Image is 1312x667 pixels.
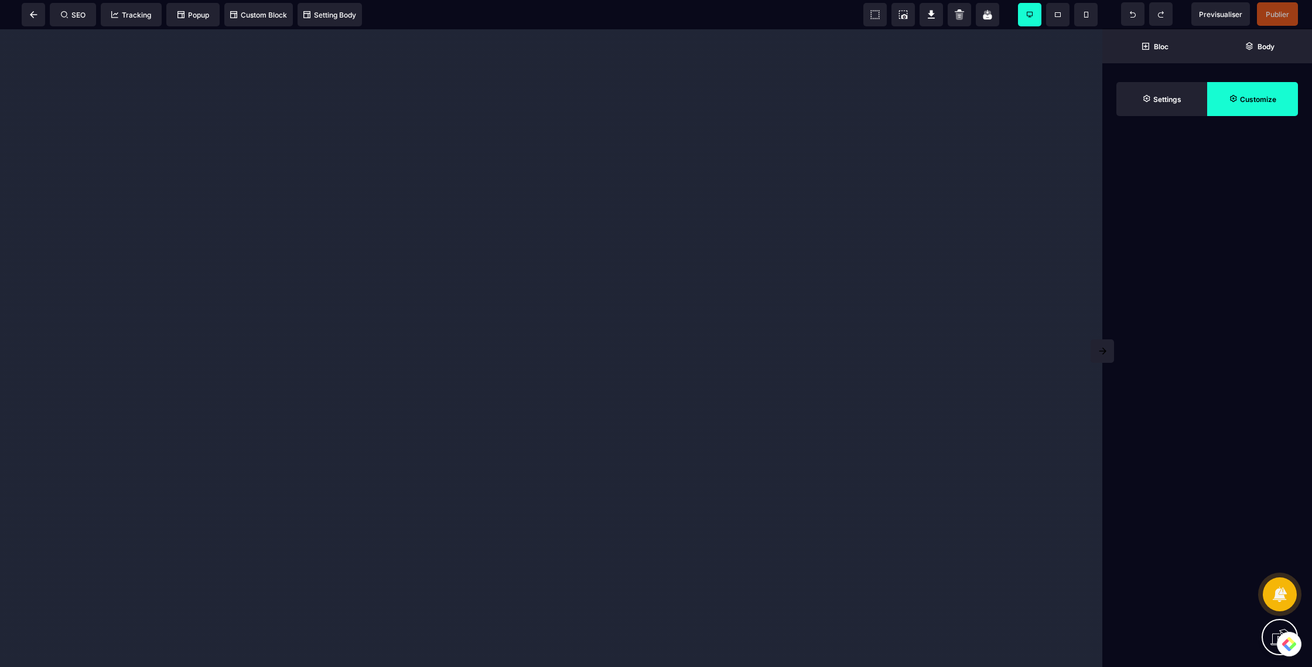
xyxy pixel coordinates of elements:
span: View components [863,3,887,26]
span: Custom Block [230,11,287,19]
strong: Bloc [1154,42,1168,51]
span: Preview [1191,2,1250,26]
span: Tracking [111,11,151,19]
span: Screenshot [891,3,915,26]
span: Settings [1116,82,1207,116]
strong: Settings [1153,95,1181,104]
span: Publier [1266,10,1289,19]
span: Setting Body [303,11,356,19]
span: Popup [177,11,209,19]
span: Open Blocks [1102,29,1207,63]
strong: Customize [1240,95,1276,104]
span: Open Style Manager [1207,82,1298,116]
span: SEO [61,11,86,19]
span: Previsualiser [1199,10,1242,19]
span: Open Layer Manager [1207,29,1312,63]
strong: Body [1258,42,1275,51]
